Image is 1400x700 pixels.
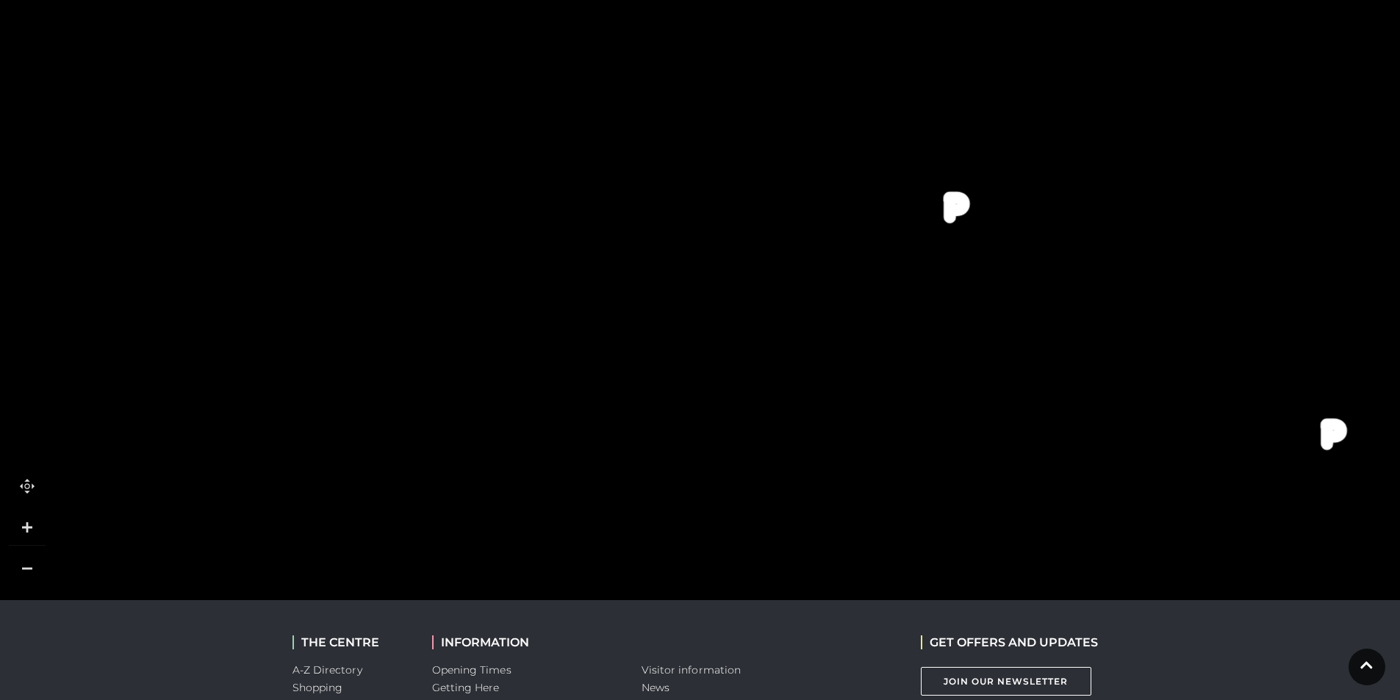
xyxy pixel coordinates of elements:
[432,681,500,694] a: Getting Here
[292,681,343,694] a: Shopping
[292,635,410,649] h2: THE CENTRE
[432,663,511,676] a: Opening Times
[432,635,620,649] h2: INFORMATION
[292,663,362,676] a: A-Z Directory
[642,663,742,676] a: Visitor information
[921,667,1091,696] a: Join Our Newsletter
[642,681,670,694] a: News
[921,635,1098,649] h2: GET OFFERS AND UPDATES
